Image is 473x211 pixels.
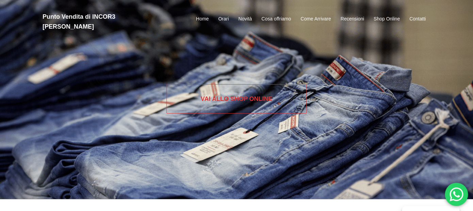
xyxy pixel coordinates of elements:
a: Recensioni [340,15,364,23]
div: 'Hai [445,183,468,206]
a: Home [196,15,209,23]
a: Cosa offriamo [261,15,291,23]
h2: Punto Vendita di INCOR3 [PERSON_NAME] [43,12,165,32]
a: Novità [238,15,252,23]
a: Shop Online [374,15,400,23]
a: Contatti [409,15,426,23]
a: Orari [218,15,229,23]
a: Come Arrivare [300,15,331,23]
a: Vai allo SHOP ONLINE [166,84,307,114]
